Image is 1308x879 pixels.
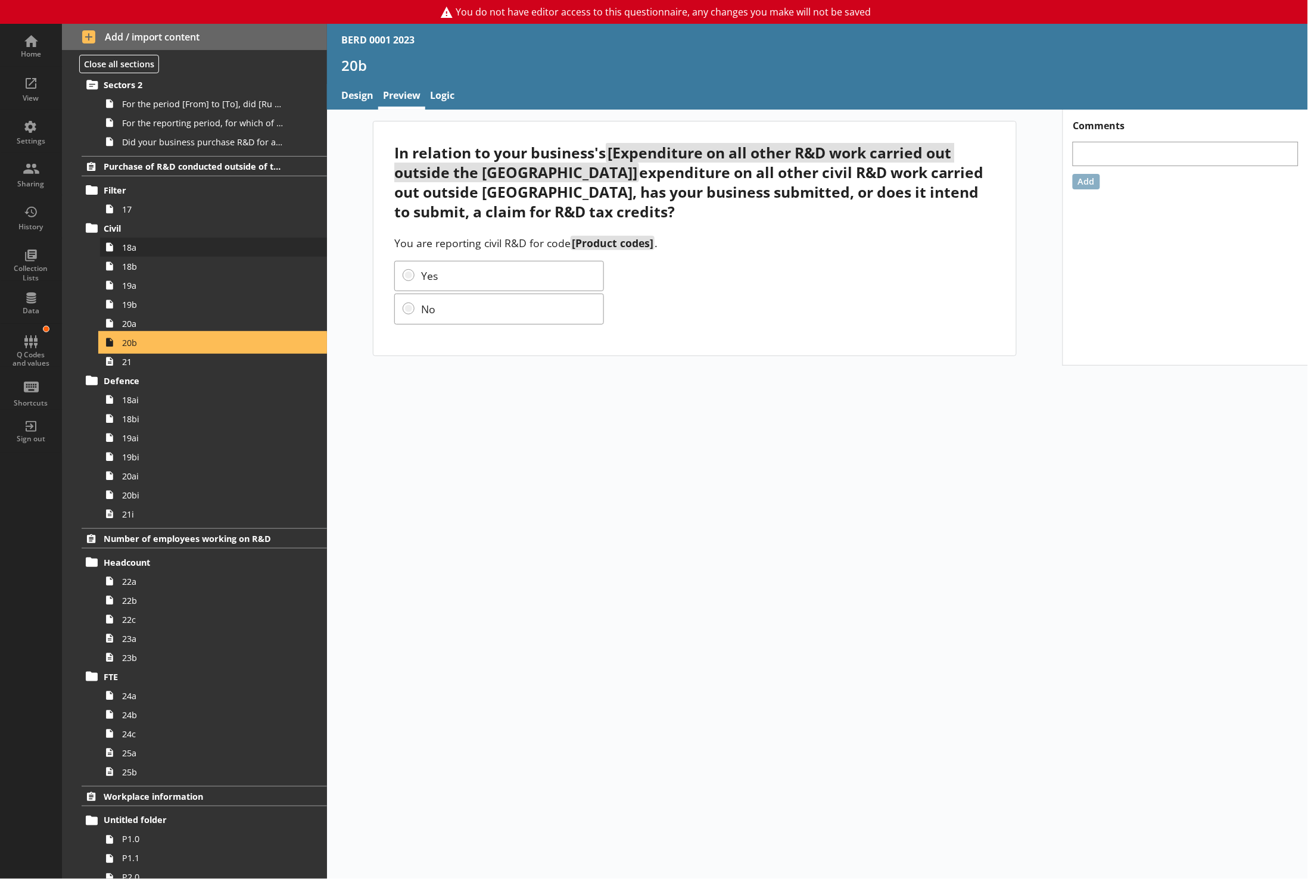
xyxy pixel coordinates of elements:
[82,811,327,830] a: Untitled folder
[122,834,286,845] span: P1.0
[82,156,327,176] a: Purchase of R&D conducted outside of the business
[100,610,327,629] a: 22c
[122,136,286,148] span: Did your business purchase R&D for any other product codes?
[1063,110,1308,132] h1: Comments
[100,333,327,352] a: 20b
[425,84,459,110] a: Logic
[100,295,327,314] a: 19b
[82,75,327,94] a: Sectors 2
[122,337,286,348] span: 20b
[62,24,327,50] button: Add / import content
[100,132,327,151] a: Did your business purchase R&D for any other product codes?
[122,853,286,864] span: P1.1
[62,156,327,523] li: Purchase of R&D conducted outside of the businessFilter17Civil18a18b19a19b20a20b21Defence18ai18bi...
[122,633,286,644] span: 23a
[122,652,286,663] span: 23b
[122,766,286,778] span: 25b
[100,352,327,371] a: 21
[104,161,281,172] span: Purchase of R&D conducted outside of the business
[100,314,327,333] a: 20a
[394,143,955,182] span: [Expenditure on all other R&D work carried out outside the [GEOGRAPHIC_DATA]]
[10,93,52,103] div: View
[122,509,286,520] span: 21i
[10,49,52,59] div: Home
[100,276,327,295] a: 19a
[100,238,327,257] a: 18a
[82,667,327,686] a: FTE
[122,356,286,367] span: 21
[87,180,327,219] li: Filter17
[104,557,281,568] span: Headcount
[100,257,327,276] a: 18b
[100,686,327,705] a: 24a
[104,79,281,91] span: Sectors 2
[100,743,327,762] a: 25a
[10,179,52,189] div: Sharing
[104,533,281,544] span: Number of employees working on R&D
[100,200,327,219] a: 17
[122,432,286,444] span: 19ai
[104,815,281,826] span: Untitled folder
[100,390,327,409] a: 18ai
[62,51,327,151] li: Purchase of R&D conducted outside the businessSectors 2For the period [From] to [To], did [Ru Nam...
[87,667,327,781] li: FTE24a24b24c25a25b
[100,849,327,868] a: P1.1
[100,591,327,610] a: 22b
[122,470,286,482] span: 20ai
[82,30,307,43] span: Add / import content
[122,280,286,291] span: 19a
[10,351,52,368] div: Q Codes and values
[10,306,52,316] div: Data
[122,747,286,759] span: 25a
[100,504,327,523] a: 21i
[82,528,327,548] a: Number of employees working on R&D
[104,375,281,386] span: Defence
[341,33,415,46] div: BERD 0001 2023
[87,219,327,371] li: Civil18a18b19a19b20a20b21
[10,398,52,408] div: Shortcuts
[104,223,281,234] span: Civil
[100,830,327,849] a: P1.0
[87,75,327,151] li: Sectors 2For the period [From] to [To], did [Ru Name] purchase any R&D conducted outside the busi...
[82,180,327,200] a: Filter
[341,56,1294,74] h1: 20b
[122,98,286,110] span: For the period [From] to [To], did [Ru Name] purchase any R&D conducted outside the business?
[100,648,327,667] a: 23b
[10,264,52,282] div: Collection Lists
[122,413,286,425] span: 18bi
[10,222,52,232] div: History
[100,572,327,591] a: 22a
[122,709,286,721] span: 24b
[82,553,327,572] a: Headcount
[100,447,327,466] a: 19bi
[122,690,286,702] span: 24a
[100,94,327,113] a: For the period [From] to [To], did [Ru Name] purchase any R&D conducted outside the business?
[337,84,378,110] a: Design
[62,528,327,781] li: Number of employees working on R&DHeadcount22a22b22c23a23bFTE24a24b24c25a25b
[104,185,281,196] span: Filter
[87,371,327,523] li: Defence18ai18bi19ai19bi20ai20bi21i
[122,451,286,463] span: 19bi
[82,219,327,238] a: Civil
[100,724,327,743] a: 24c
[122,261,286,272] span: 18b
[571,236,655,250] span: [Product codes]
[122,595,286,606] span: 22b
[122,728,286,740] span: 24c
[122,490,286,501] span: 20bi
[100,428,327,447] a: 19ai
[122,318,286,329] span: 20a
[87,553,327,667] li: Headcount22a22b22c23a23b
[104,671,281,682] span: FTE
[100,466,327,485] a: 20ai
[10,434,52,444] div: Sign out
[122,394,286,406] span: 18ai
[10,136,52,146] div: Settings
[122,242,286,253] span: 18a
[394,143,995,222] div: In relation to your business's expenditure on all other civil R&D work carried out outside [GEOGR...
[122,576,286,587] span: 22a
[100,629,327,648] a: 23a
[104,791,281,802] span: Workplace information
[100,409,327,428] a: 18bi
[122,204,286,215] span: 17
